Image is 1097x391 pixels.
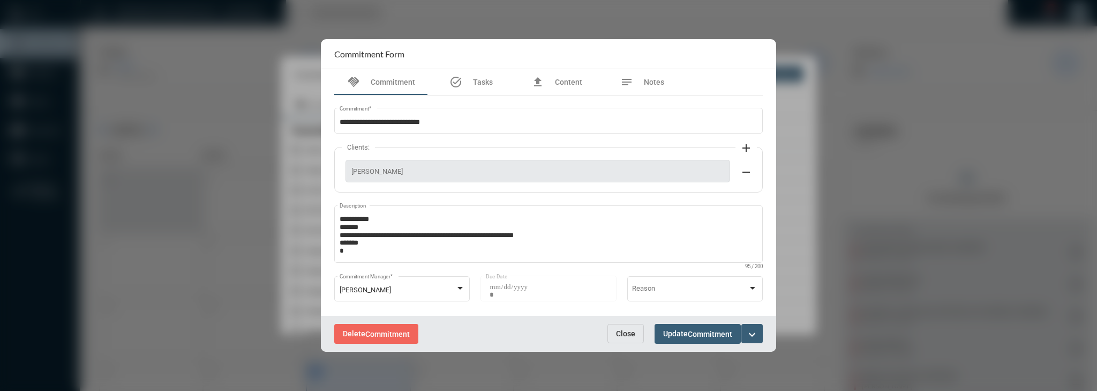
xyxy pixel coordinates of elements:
span: Tasks [473,78,493,86]
mat-icon: handshake [347,76,360,88]
mat-icon: notes [620,76,633,88]
span: Close [616,329,635,338]
span: [PERSON_NAME] [340,286,391,294]
mat-icon: file_upload [531,76,544,88]
mat-icon: expand_more [746,328,758,341]
span: Commitment [365,330,410,338]
span: Commitment [371,78,415,86]
span: Notes [644,78,664,86]
span: Content [555,78,582,86]
button: UpdateCommitment [655,324,741,344]
span: Commitment [688,330,732,338]
mat-hint: 95 / 200 [745,264,763,270]
mat-icon: remove [740,166,753,179]
mat-icon: task_alt [449,76,462,88]
span: [PERSON_NAME] [351,167,724,175]
span: Delete [343,329,410,338]
label: Clients: [342,143,375,151]
h2: Commitment Form [334,49,404,59]
span: Update [663,329,732,338]
button: DeleteCommitment [334,324,418,344]
button: Close [607,324,644,343]
mat-icon: add [740,142,753,154]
